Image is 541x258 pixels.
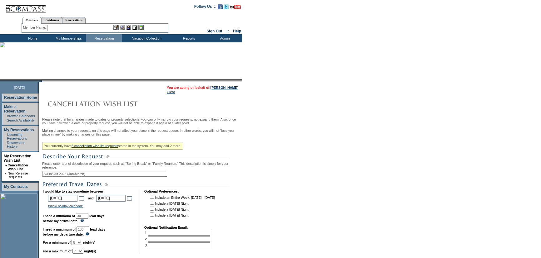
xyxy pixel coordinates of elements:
td: 1. [145,230,210,236]
b: Optional Preferences: [144,189,179,193]
a: Follow us on Twitter [224,6,229,10]
a: Open the calendar popup. [126,195,133,202]
a: New Release Requests [7,171,28,179]
a: Browse Calendars [7,114,35,118]
td: · [5,133,6,140]
td: 2. [145,236,210,242]
td: Admin [206,34,242,42]
b: For a maximum of [43,249,72,253]
td: Include an Entire Week, [DATE] - [DATE] Include a [DATE] Night Include a [DATE] Night Include a [... [149,194,215,221]
a: My Reservation Wish List [4,154,32,163]
b: night(s) [84,249,96,253]
td: · [5,141,6,148]
b: lead days before my departure date. [43,227,105,236]
img: Reservations [132,25,137,30]
a: My Contracts [4,184,28,189]
a: Become our fan on Facebook [218,6,223,10]
a: Reservation Home [4,95,37,100]
img: Subscribe to our YouTube Channel [230,5,241,9]
img: b_edit.gif [113,25,119,30]
a: Residences [41,17,62,23]
img: Follow us on Twitter [224,4,229,9]
a: Reservations [62,17,86,23]
img: blank.gif [42,79,43,82]
img: b_calculator.gif [138,25,144,30]
b: lead days before my arrival date. [43,214,105,223]
td: Reports [170,34,206,42]
b: night(s) [83,241,95,244]
td: · [5,114,6,118]
span: :: [226,29,229,33]
img: promoShadowLeftCorner.gif [40,79,42,82]
div: You currently have stored in the system. You may add 2 more. [42,142,183,150]
td: · [5,171,7,179]
a: Search Availability [7,118,35,122]
b: Optional Notification Email: [144,226,188,229]
a: Help [233,29,241,33]
a: Upcoming Reservations [7,133,27,140]
b: I would like to stay sometime between [43,189,103,193]
a: Subscribe to our YouTube Channel [230,6,241,10]
b: » [5,163,7,167]
td: and [87,194,95,203]
a: 6 cancellation wish list requests [72,144,118,148]
a: My Reservations [4,128,34,132]
td: My Memberships [50,34,86,42]
img: Become our fan on Facebook [218,4,223,9]
b: I need a maximum of [43,227,76,231]
span: You are acting on behalf of: [167,86,238,89]
input: Date format: M/D/Y. Shortcut keys: [T] for Today. [UP] or [.] for Next Day. [DOWN] or [,] for Pre... [96,195,126,202]
img: Impersonate [126,25,131,30]
b: I need a minimum of [43,214,75,218]
a: Make a Reservation [4,105,26,113]
b: For a minimum of [43,241,71,244]
img: Cancellation Wish List [42,98,167,110]
a: (show holiday calendar) [48,204,83,208]
a: Open the calendar popup. [78,195,85,202]
a: Sign Out [206,29,222,33]
div: Member Name: [23,25,47,30]
input: Date format: M/D/Y. Shortcut keys: [T] for Today. [UP] or [.] for Next Day. [DOWN] or [,] for Pre... [48,195,77,202]
td: · [5,118,6,122]
a: Reservation History [7,141,25,148]
a: [PERSON_NAME] [211,86,238,89]
td: 3. [145,242,210,248]
img: questionMark_lightBlue.gif [86,232,89,236]
a: Members [22,17,42,24]
a: Cancellation Wish List [7,163,28,171]
td: Follow Us :: [194,4,216,11]
td: Home [14,34,50,42]
td: Reservations [86,34,122,42]
img: View [120,25,125,30]
a: Clear [167,90,175,94]
span: [DATE] [14,86,25,89]
img: questionMark_lightBlue.gif [80,219,84,222]
td: Vacation Collection [122,34,170,42]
